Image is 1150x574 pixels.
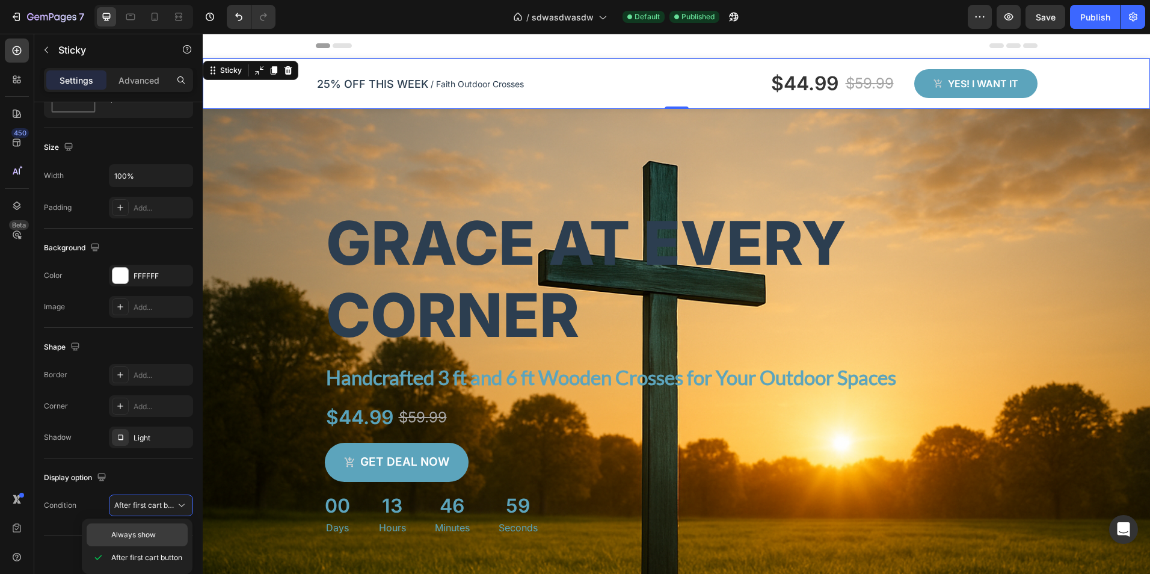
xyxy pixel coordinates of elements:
div: Sticky [15,31,42,42]
p: 7 [79,10,84,24]
span: After first cart button [111,552,182,563]
p: Days [122,487,147,501]
button: Publish [1070,5,1121,29]
div: Add... [134,203,190,214]
p: Sticky [58,43,161,57]
button: Get deal now [122,409,266,448]
div: Border [44,369,67,380]
p: Advanced [118,74,159,87]
button: Save [1025,5,1065,29]
p: Hours [176,487,203,501]
span: Published [681,11,715,22]
div: Size [44,140,76,156]
div: 13 [176,458,203,487]
div: Shape [44,339,82,356]
div: $59.99 [642,38,692,62]
div: 59 [296,458,335,487]
div: 00 [122,458,147,487]
p: / Faith Outdoor Crosses [228,44,321,57]
div: Corner [44,401,68,412]
p: Settings [60,74,93,87]
div: Width [44,170,64,181]
div: $59.99 [195,372,245,396]
div: Display option [44,470,109,486]
span: / [526,11,529,23]
div: Background [44,240,102,256]
iframe: Design area [203,34,1150,574]
div: Shadow [44,432,72,443]
span: After first cart button [114,501,185,510]
button: Yes! i want it [712,35,835,64]
div: Beta [9,220,29,230]
div: Publish [1080,11,1110,23]
div: Open Intercom Messenger [1109,515,1138,544]
button: After first cart button [109,495,193,516]
div: Light [134,433,190,443]
p: Minutes [232,487,267,501]
span: Default [635,11,660,22]
div: Undo/Redo [227,5,275,29]
div: Image [44,301,65,312]
h2: Grace at Every Corner [122,172,826,319]
div: Add... [134,401,190,412]
div: 450 [11,128,29,138]
div: Yes! i want it [745,43,816,57]
p: Handcrafted 3 ft and 6 ft Wooden Crosses for Your Outdoor Spaces [123,330,825,357]
button: Delete element [44,546,193,565]
div: Color [44,270,63,281]
button: 7 [5,5,90,29]
div: $44.99 [567,34,637,66]
div: Add... [134,302,190,313]
span: Save [1036,12,1056,22]
span: sdwasdwasdw [532,11,594,23]
input: Auto [109,165,192,187]
div: Padding [44,202,72,213]
div: Condition [44,500,76,511]
span: Always show [111,529,156,540]
div: FFFFFF [134,271,190,282]
div: $44.99 [122,368,192,400]
div: 46 [232,458,267,487]
div: Get deal now [158,420,247,437]
div: Add... [134,370,190,381]
p: Seconds [296,487,335,501]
